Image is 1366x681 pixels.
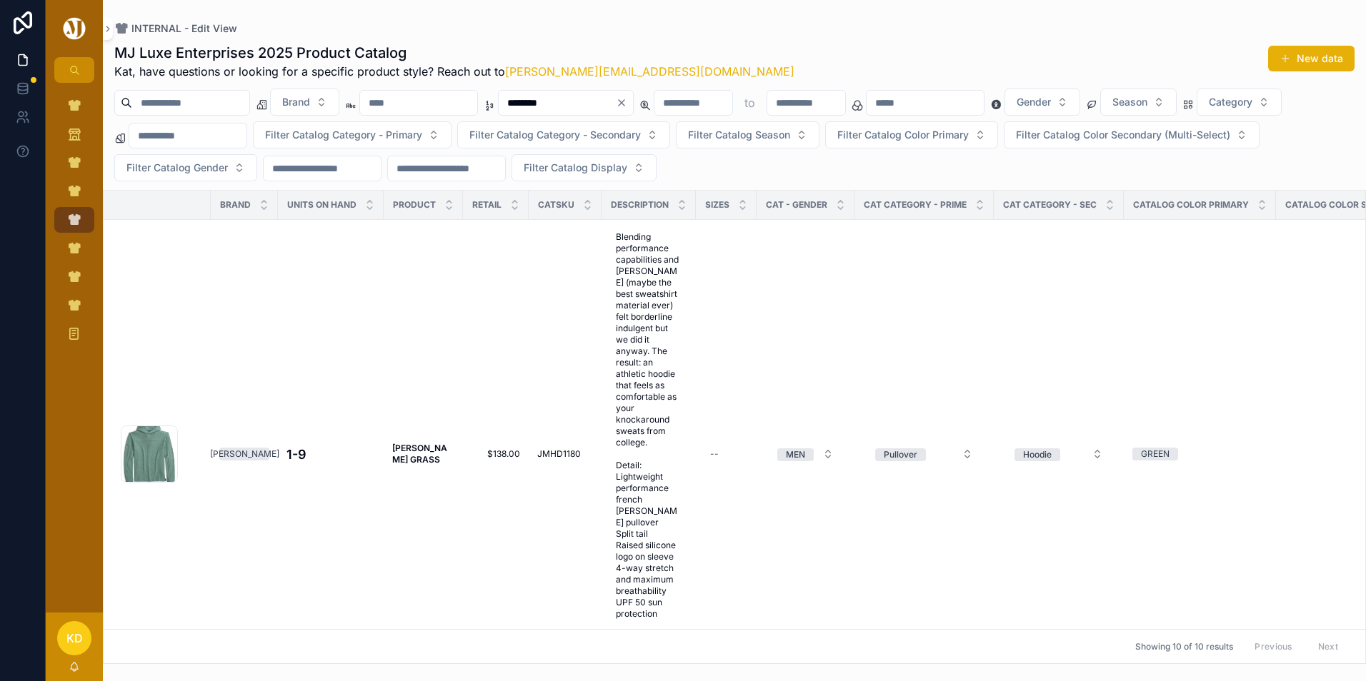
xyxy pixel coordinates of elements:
[688,128,790,142] span: Filter Catalog Season
[1003,441,1115,467] button: Select Button
[512,154,657,181] button: Select Button
[392,443,447,465] strong: [PERSON_NAME] GRASS
[287,199,357,211] span: Units On Hand
[705,199,729,211] span: SIZES
[472,199,502,211] span: Retail
[270,89,339,116] button: Select Button
[457,121,670,148] button: Select Button
[1100,89,1177,116] button: Select Button
[786,448,805,461] div: MEN
[114,43,794,63] h1: MJ Luxe Enterprises 2025 Product Catalog
[1014,447,1060,461] button: Unselect HOODIE
[524,161,627,175] span: Filter Catalog Display
[744,94,755,111] p: to
[210,448,279,460] div: [PERSON_NAME]
[1004,121,1260,148] button: Select Button
[704,443,748,465] a: --
[864,441,984,467] button: Select Button
[114,21,237,36] a: INTERNAL - Edit View
[1209,95,1252,109] span: Category
[114,63,794,80] span: Kat, have questions or looking for a specific product style? Reach out to
[676,121,819,148] button: Select Button
[611,199,669,211] span: Description
[825,121,998,148] button: Select Button
[863,440,985,468] a: Select Button
[1002,440,1115,468] a: Select Button
[1132,448,1267,460] a: GREEN
[765,440,846,468] a: Select Button
[219,448,269,460] a: [PERSON_NAME]
[282,95,310,109] span: Brand
[1112,95,1147,109] span: Season
[864,199,967,211] span: CAT CATEGORY - PRIME
[766,199,827,211] span: CAT - GENDER
[616,97,633,109] button: Clear
[1023,448,1052,461] div: Hoodie
[766,441,845,467] button: Select Button
[1016,128,1230,142] span: Filter Catalog Color Secondary (Multi-Select)
[875,447,926,461] button: Unselect PULLOVER
[66,630,83,647] span: KD
[265,128,422,142] span: Filter Catalog Category - Primary
[46,83,103,365] div: scrollable content
[1197,89,1282,116] button: Select Button
[884,448,917,461] div: Pullover
[253,121,452,148] button: Select Button
[538,199,574,211] span: CATSKU
[1268,46,1355,71] button: New data
[1017,95,1051,109] span: Gender
[131,21,237,36] span: INTERNAL - Edit View
[537,448,593,460] a: JMHD1180
[393,199,436,211] span: Product
[710,448,719,460] div: --
[1135,641,1233,652] span: Showing 10 of 10 results
[505,64,794,79] a: [PERSON_NAME][EMAIL_ADDRESS][DOMAIN_NAME]
[1141,448,1170,460] div: GREEN
[1004,89,1080,116] button: Select Button
[61,17,88,40] img: App logo
[837,128,969,142] span: Filter Catalog Color Primary
[286,445,375,464] a: 1-9
[392,443,454,465] a: [PERSON_NAME] GRASS
[537,448,581,460] span: JMHD1180
[469,128,641,142] span: Filter Catalog Category - Secondary
[1133,199,1249,211] span: Catalog Color Primary
[1003,199,1097,211] span: CAT CATEGORY - SEC
[472,448,520,460] a: $138.00
[616,231,682,677] span: Blending performance capabilities and [PERSON_NAME] (maybe the best sweatshirt material ever) fel...
[220,199,251,211] span: Brand
[114,154,257,181] button: Select Button
[126,161,228,175] span: Filter Catalog Gender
